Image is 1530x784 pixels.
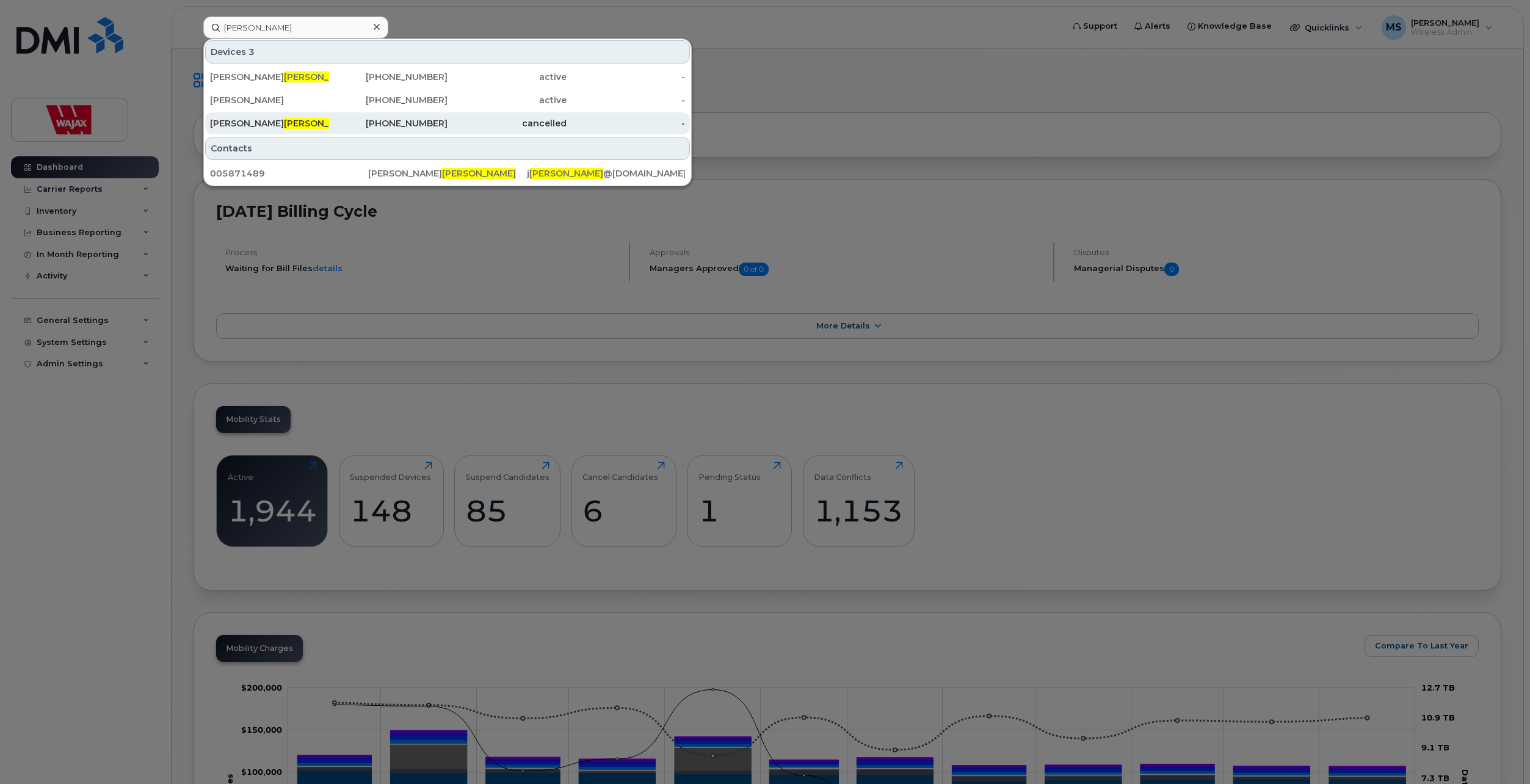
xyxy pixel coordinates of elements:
div: active [448,71,567,83]
span: 3 [248,46,255,58]
div: Contacts [205,137,690,160]
span: [PERSON_NAME] [529,168,603,179]
div: [PHONE_NUMBER] [329,94,448,106]
a: [PERSON_NAME][PERSON_NAME][PHONE_NUMBER]active- [205,66,690,88]
span: [PERSON_NAME] [284,71,358,82]
div: - [567,71,686,83]
div: [PERSON_NAME] [210,117,329,129]
div: active [448,94,567,106]
div: cancelled [448,117,567,129]
a: [PERSON_NAME][PERSON_NAME][PHONE_NUMBER]cancelled- [205,112,690,134]
div: - [567,94,686,106]
span: [PERSON_NAME] [284,118,358,129]
div: [PERSON_NAME] [210,94,329,106]
a: 005871489[PERSON_NAME][PERSON_NAME]j[PERSON_NAME]@[DOMAIN_NAME] [205,162,690,184]
a: [PERSON_NAME][PHONE_NUMBER]active- [205,89,690,111]
span: [PERSON_NAME] [442,168,516,179]
div: Devices [205,40,690,64]
div: j @[DOMAIN_NAME] [527,167,685,180]
div: 005871489 [210,167,368,180]
div: [PHONE_NUMBER] [329,71,448,83]
div: - [567,117,686,129]
div: [PHONE_NUMBER] [329,117,448,129]
div: [PERSON_NAME] [210,71,329,83]
div: [PERSON_NAME] [368,167,526,180]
